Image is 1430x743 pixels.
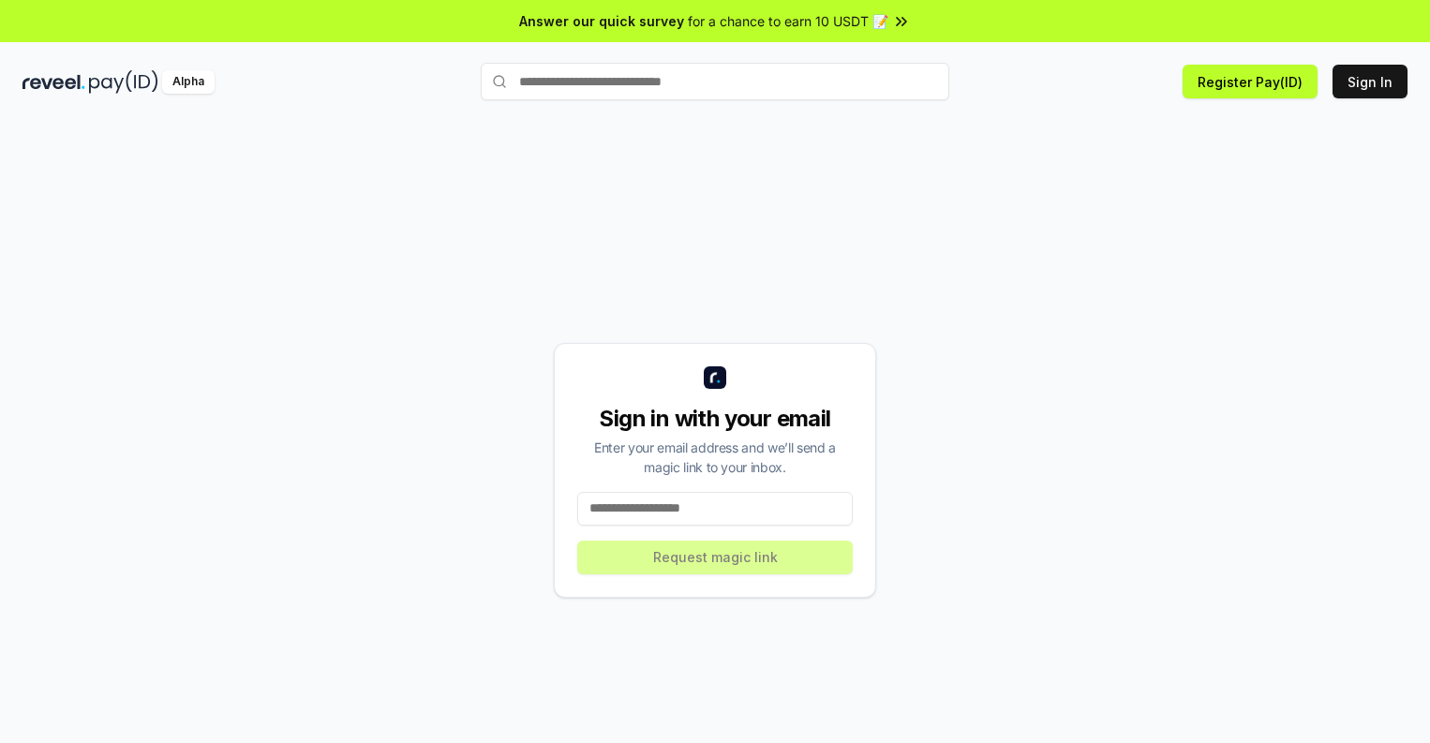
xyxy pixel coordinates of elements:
img: pay_id [89,70,158,94]
div: Sign in with your email [577,404,853,434]
button: Register Pay(ID) [1183,65,1318,98]
button: Sign In [1333,65,1408,98]
div: Alpha [162,70,215,94]
span: for a chance to earn 10 USDT 📝 [688,11,888,31]
img: reveel_dark [22,70,85,94]
div: Enter your email address and we’ll send a magic link to your inbox. [577,438,853,477]
img: logo_small [704,366,726,389]
span: Answer our quick survey [519,11,684,31]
